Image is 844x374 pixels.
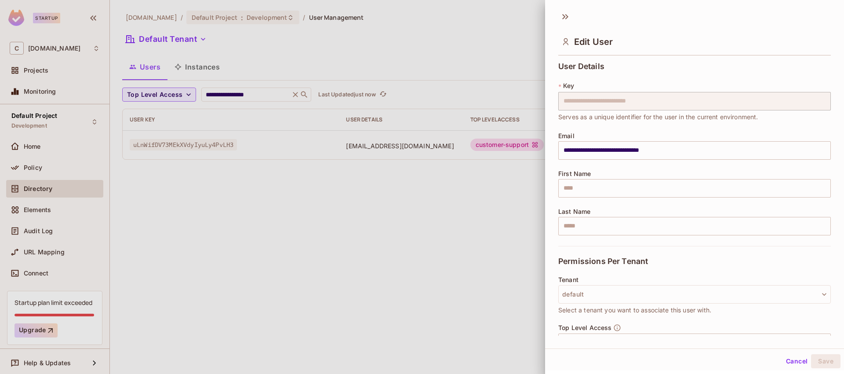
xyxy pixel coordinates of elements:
span: First Name [558,170,591,177]
span: Email [558,132,575,139]
span: Top Level Access [558,324,611,331]
span: Edit User [574,37,613,47]
span: Serves as a unique identifier for the user in the current environment. [558,112,758,122]
span: Tenant [558,276,578,283]
button: Save [811,354,840,368]
button: Cancel [782,354,811,368]
span: User Details [558,62,604,71]
span: Key [563,82,574,89]
span: Select a tenant you want to associate this user with. [558,305,711,315]
span: Last Name [558,208,590,215]
button: default [558,285,831,304]
span: Permissions Per Tenant [558,257,648,266]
